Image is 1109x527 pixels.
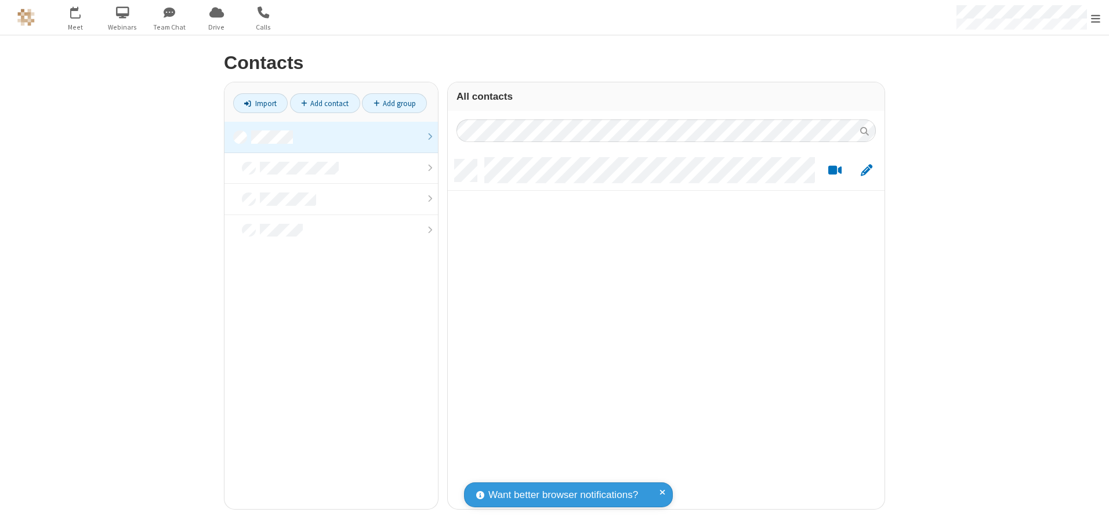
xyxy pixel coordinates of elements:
span: Webinars [101,22,144,32]
h2: Contacts [224,53,885,73]
button: Start a video meeting [824,163,846,178]
a: Add group [362,93,427,113]
img: QA Selenium DO NOT DELETE OR CHANGE [17,9,35,26]
span: Team Chat [148,22,191,32]
span: Meet [54,22,97,32]
span: Calls [242,22,285,32]
div: grid [448,151,885,509]
div: 5 [78,6,86,15]
h3: All contacts [456,91,876,102]
a: Import [233,93,288,113]
button: Edit [855,163,878,178]
span: Drive [195,22,238,32]
a: Add contact [290,93,360,113]
span: Want better browser notifications? [488,488,638,503]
